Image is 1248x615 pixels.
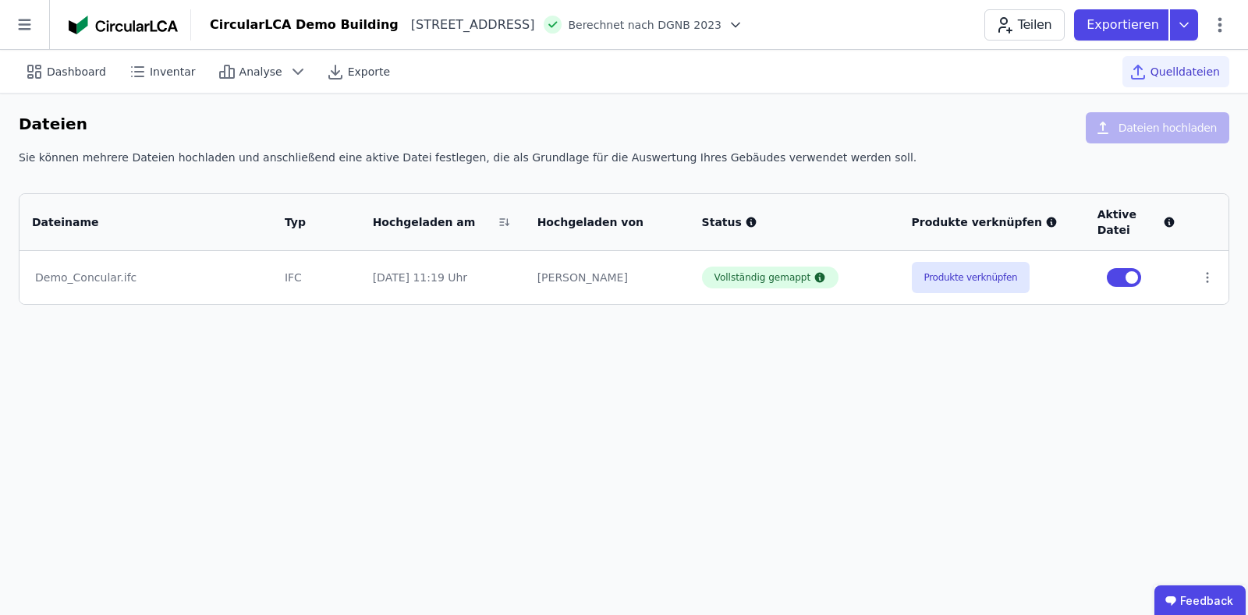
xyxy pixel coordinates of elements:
[32,214,239,230] div: Dateiname
[1086,112,1229,143] button: Dateien hochladen
[912,262,1030,293] button: Produkte verknüpfen
[239,64,282,80] span: Analyse
[285,270,348,285] div: IFC
[1087,16,1162,34] p: Exportieren
[348,64,390,80] span: Exporte
[1150,64,1220,80] span: Quelldateien
[702,214,887,230] div: Status
[285,214,329,230] div: Typ
[19,112,87,137] h6: Dateien
[373,270,512,285] div: [DATE] 11:19 Uhr
[537,214,658,230] div: Hochgeladen von
[399,16,535,34] div: [STREET_ADDRESS]
[47,64,106,80] span: Dashboard
[537,270,677,285] div: [PERSON_NAME]
[210,16,399,34] div: CircularLCA Demo Building
[69,16,178,34] img: Concular
[35,270,257,285] div: Demo_Concular.ifc
[150,64,196,80] span: Inventar
[984,9,1065,41] button: Teilen
[912,214,1072,230] div: Produkte verknüpfen
[19,150,1229,178] div: Sie können mehrere Dateien hochladen und anschließend eine aktive Datei festlegen, die als Grundl...
[568,17,721,33] span: Berechnet nach DGNB 2023
[1097,207,1175,238] div: Aktive Datei
[714,271,811,284] div: Vollständig gemappt
[373,214,493,230] div: Hochgeladen am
